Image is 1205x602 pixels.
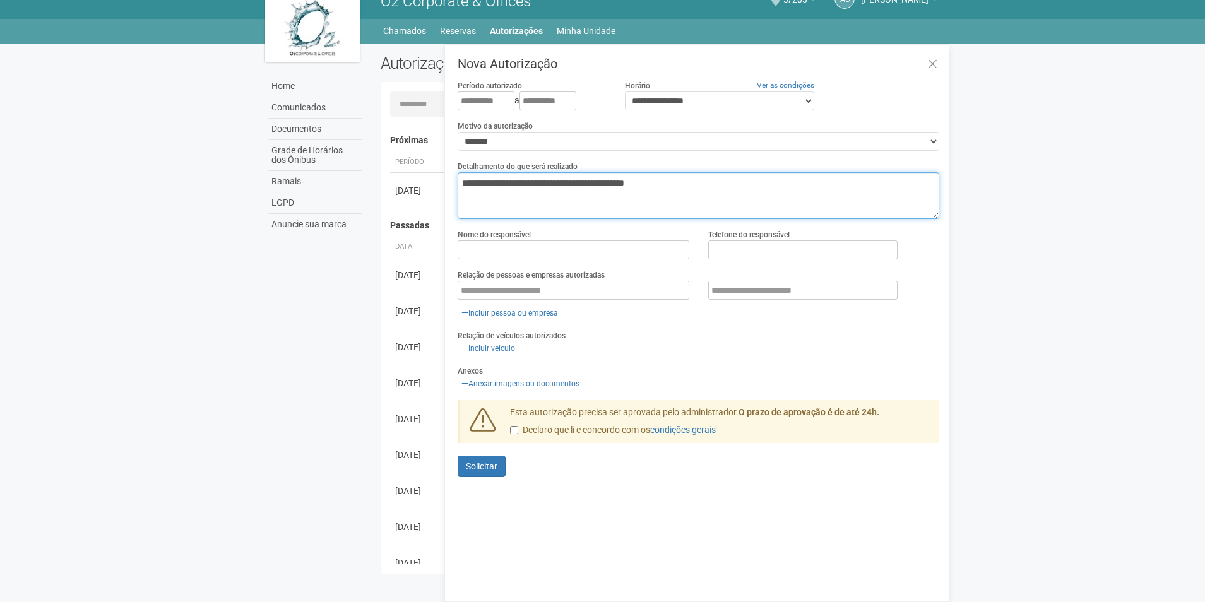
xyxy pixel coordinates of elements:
[390,221,931,230] h4: Passadas
[381,54,651,73] h2: Autorizações
[268,214,362,235] a: Anuncie sua marca
[625,80,650,91] label: Horário
[390,237,447,257] th: Data
[757,81,814,90] a: Ver as condições
[440,22,476,40] a: Reservas
[510,426,518,434] input: Declaro que li e concordo com oscondições gerais
[458,229,531,240] label: Nome do responsável
[268,97,362,119] a: Comunicados
[458,456,506,477] button: Solicitar
[395,521,442,533] div: [DATE]
[458,306,562,320] a: Incluir pessoa ou empresa
[395,485,442,497] div: [DATE]
[458,57,939,70] h3: Nova Autorização
[268,119,362,140] a: Documentos
[395,557,442,569] div: [DATE]
[268,76,362,97] a: Home
[458,161,578,172] label: Detalhamento do que será realizado
[501,406,940,443] div: Esta autorização precisa ser aprovada pelo administrador.
[458,91,605,110] div: a
[466,461,497,471] span: Solicitar
[395,377,442,389] div: [DATE]
[458,269,605,281] label: Relação de pessoas e empresas autorizadas
[557,22,615,40] a: Minha Unidade
[395,341,442,353] div: [DATE]
[268,192,362,214] a: LGPD
[395,269,442,281] div: [DATE]
[510,424,716,437] label: Declaro que li e concordo com os
[383,22,426,40] a: Chamados
[395,305,442,317] div: [DATE]
[390,136,931,145] h4: Próximas
[739,407,879,417] strong: O prazo de aprovação é de até 24h.
[458,80,522,91] label: Período autorizado
[268,140,362,171] a: Grade de Horários dos Ônibus
[390,152,447,173] th: Período
[458,341,519,355] a: Incluir veículo
[395,413,442,425] div: [DATE]
[458,121,533,132] label: Motivo da autorização
[458,330,566,341] label: Relação de veículos autorizados
[490,22,543,40] a: Autorizações
[268,171,362,192] a: Ramais
[395,449,442,461] div: [DATE]
[458,377,583,391] a: Anexar imagens ou documentos
[458,365,483,377] label: Anexos
[708,229,790,240] label: Telefone do responsável
[650,425,716,435] a: condições gerais
[395,184,442,197] div: [DATE]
